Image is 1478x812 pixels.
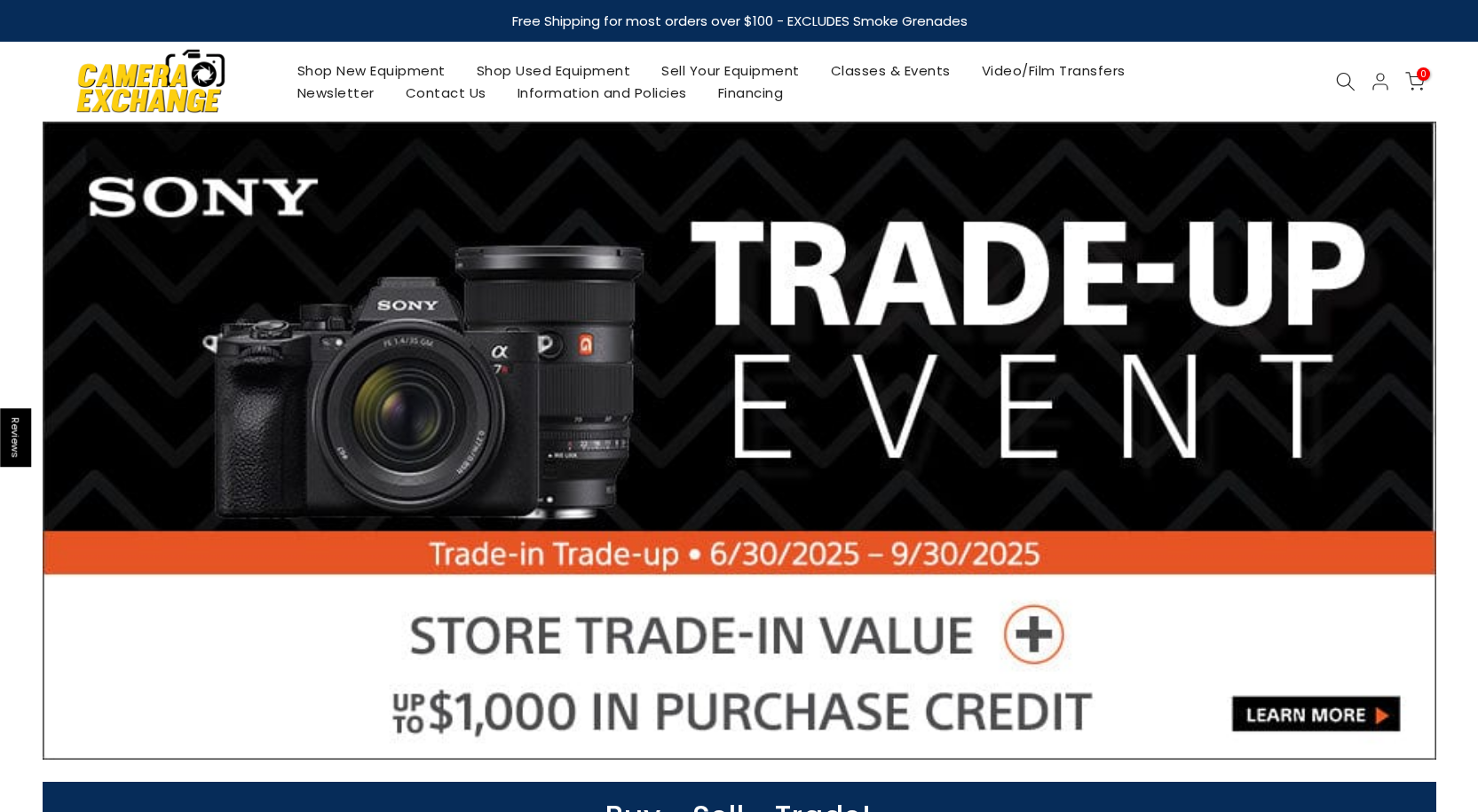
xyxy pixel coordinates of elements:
[281,82,390,104] a: Newsletter
[390,82,502,104] a: Contact Us
[725,730,735,740] li: Page dot 3
[281,59,461,82] a: Shop New Equipment
[1405,72,1425,91] a: 0
[966,59,1141,82] a: Video/Film Transfers
[781,730,791,740] li: Page dot 6
[1417,67,1430,81] span: 0
[707,730,716,740] li: Page dot 2
[646,59,816,82] a: Sell Your Equipment
[511,12,967,30] strong: Free Shipping for most orders over $100 - EXCLUDES Smoke Grenades
[702,82,799,104] a: Financing
[815,59,966,82] a: Classes & Events
[502,82,702,104] a: Information and Policies
[688,730,698,740] li: Page dot 1
[744,730,754,740] li: Page dot 4
[763,730,772,740] li: Page dot 5
[461,59,646,82] a: Shop Used Equipment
